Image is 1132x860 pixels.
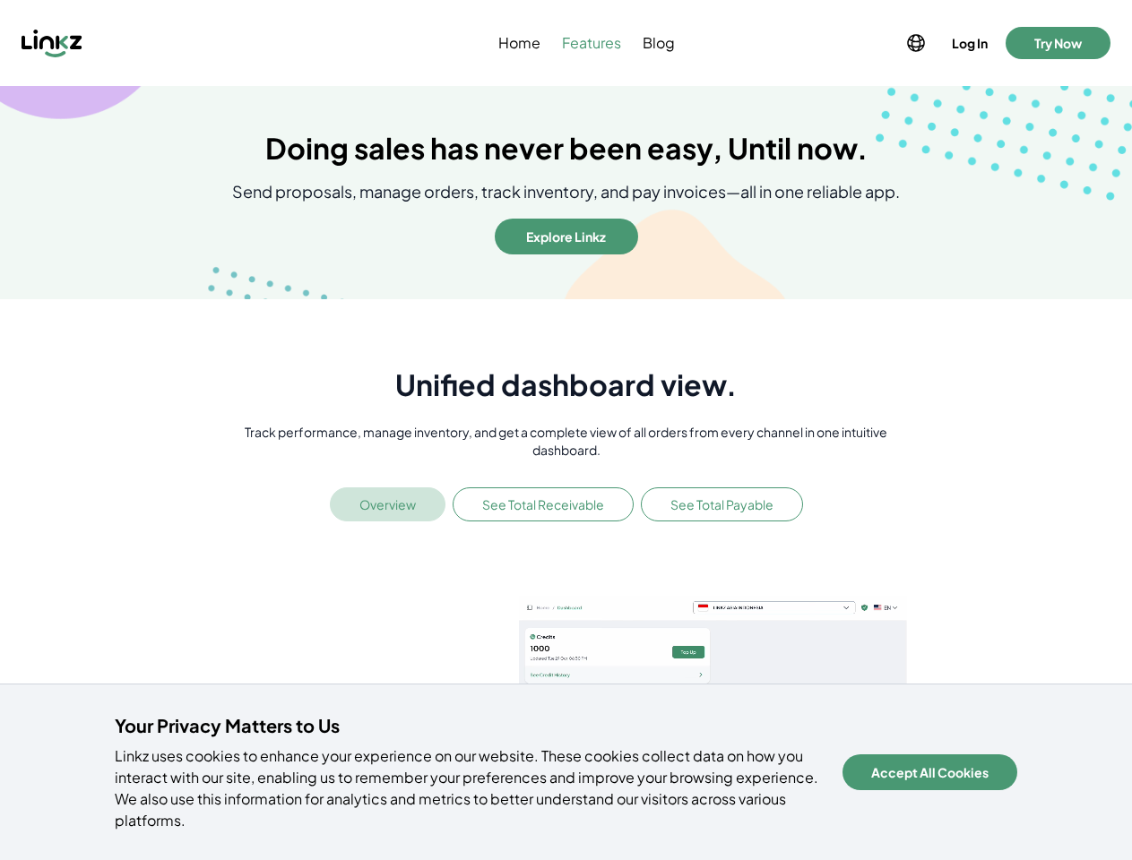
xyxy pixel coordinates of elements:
[562,32,621,54] span: Features
[115,745,821,831] p: Linkz uses cookies to enhance your experience on our website. These cookies collect data on how y...
[641,487,803,521] button: See Total Payable
[453,487,634,521] button: See Total Receivable
[948,30,991,56] button: Log In
[330,487,445,521] button: Overview
[498,32,540,54] span: Home
[232,179,900,204] p: Send proposals, manage orders, track inventory, and pay invoices—all in one reliable app.
[558,32,625,54] a: Features
[224,423,908,459] p: Track performance, manage inventory, and get a complete view of all orders from every channel in ...
[843,754,1017,790] button: Accept All Cookies
[224,367,908,401] h1: Unified dashboard view.
[22,29,82,57] img: Linkz logo
[115,713,821,738] h4: Your Privacy Matters to Us
[495,32,544,54] a: Home
[1006,27,1110,59] button: Try Now
[639,32,678,54] a: Blog
[265,131,868,165] h1: Doing sales has never been easy, Until now.
[643,32,675,54] span: Blog
[495,219,638,254] button: Explore Linkz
